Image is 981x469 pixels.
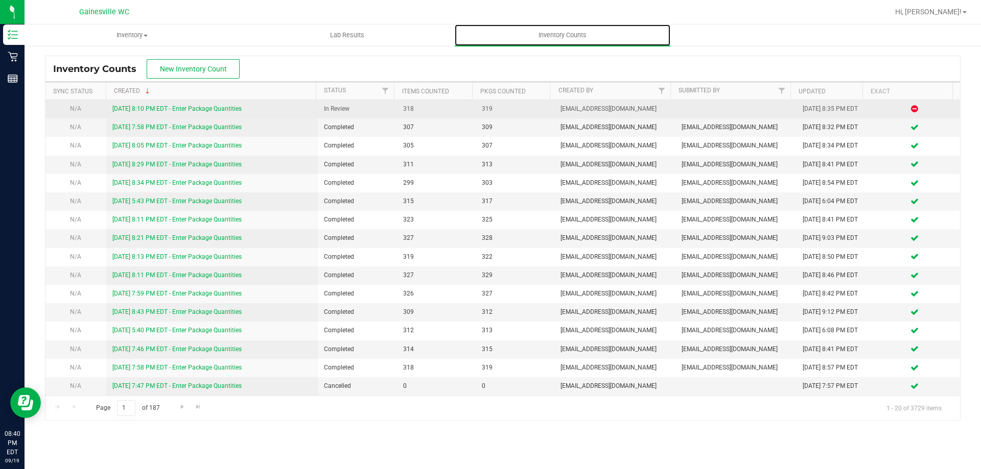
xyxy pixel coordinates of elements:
[482,270,548,280] span: 329
[799,88,826,95] a: Updated
[112,290,242,297] a: [DATE] 7:59 PM EDT - Enter Package Quantities
[560,196,669,206] span: [EMAIL_ADDRESS][DOMAIN_NAME]
[324,289,390,299] span: Completed
[70,234,81,241] span: N/A
[803,196,863,206] div: [DATE] 6:04 PM EDT
[682,233,790,243] span: [EMAIL_ADDRESS][DOMAIN_NAME]
[112,234,242,241] a: [DATE] 8:21 PM EDT - Enter Package Quantities
[70,382,81,389] span: N/A
[895,8,962,16] span: Hi, [PERSON_NAME]!
[560,178,669,188] span: [EMAIL_ADDRESS][DOMAIN_NAME]
[482,307,548,317] span: 312
[70,105,81,112] span: N/A
[560,160,669,169] span: [EMAIL_ADDRESS][DOMAIN_NAME]
[560,326,669,335] span: [EMAIL_ADDRESS][DOMAIN_NAME]
[803,215,863,225] div: [DATE] 8:41 PM EDT
[560,344,669,354] span: [EMAIL_ADDRESS][DOMAIN_NAME]
[403,178,470,188] span: 299
[682,141,790,151] span: [EMAIL_ADDRESS][DOMAIN_NAME]
[25,31,239,40] span: Inventory
[8,30,18,40] inline-svg: Inventory
[558,87,593,94] a: Created By
[482,104,548,114] span: 319
[682,196,790,206] span: [EMAIL_ADDRESS][DOMAIN_NAME]
[682,215,790,225] span: [EMAIL_ADDRESS][DOMAIN_NAME]
[653,82,670,100] a: Filter
[803,104,863,114] div: [DATE] 8:35 PM EDT
[403,104,470,114] span: 318
[482,289,548,299] span: 327
[53,88,92,95] a: Sync Status
[5,429,20,457] p: 08:40 PM EDT
[482,381,548,391] span: 0
[403,252,470,262] span: 319
[682,270,790,280] span: [EMAIL_ADDRESS][DOMAIN_NAME]
[803,233,863,243] div: [DATE] 9:03 PM EDT
[682,252,790,262] span: [EMAIL_ADDRESS][DOMAIN_NAME]
[70,345,81,353] span: N/A
[70,142,81,149] span: N/A
[324,363,390,373] span: Completed
[682,178,790,188] span: [EMAIL_ADDRESS][DOMAIN_NAME]
[70,198,81,205] span: N/A
[70,216,81,223] span: N/A
[482,141,548,151] span: 307
[70,179,81,186] span: N/A
[560,122,669,132] span: [EMAIL_ADDRESS][DOMAIN_NAME]
[5,457,20,464] p: 09/19
[70,124,81,131] span: N/A
[160,65,227,73] span: New Inventory Count
[482,326,548,335] span: 313
[240,24,455,46] a: Lab Results
[377,82,394,100] a: Filter
[112,161,242,168] a: [DATE] 8:29 PM EDT - Enter Package Quantities
[191,400,206,414] a: Go to the last page
[803,344,863,354] div: [DATE] 8:41 PM EDT
[112,198,242,205] a: [DATE] 5:43 PM EDT - Enter Package Quantities
[117,400,135,416] input: 1
[112,253,242,260] a: [DATE] 8:13 PM EDT - Enter Package Quantities
[403,344,470,354] span: 314
[403,363,470,373] span: 318
[803,122,863,132] div: [DATE] 8:32 PM EDT
[324,344,390,354] span: Completed
[175,400,190,414] a: Go to the next page
[324,141,390,151] span: Completed
[560,363,669,373] span: [EMAIL_ADDRESS][DOMAIN_NAME]
[147,59,240,79] button: New Inventory Count
[324,307,390,317] span: Completed
[560,381,669,391] span: [EMAIL_ADDRESS][DOMAIN_NAME]
[324,196,390,206] span: Completed
[560,252,669,262] span: [EMAIL_ADDRESS][DOMAIN_NAME]
[402,88,449,95] a: Items Counted
[112,216,242,223] a: [DATE] 8:11 PM EDT - Enter Package Quantities
[324,381,390,391] span: Cancelled
[70,271,81,279] span: N/A
[403,307,470,317] span: 309
[803,141,863,151] div: [DATE] 8:34 PM EDT
[112,179,242,186] a: [DATE] 8:34 PM EDT - Enter Package Quantities
[862,82,952,100] th: Exact
[112,142,242,149] a: [DATE] 8:05 PM EDT - Enter Package Quantities
[403,160,470,169] span: 311
[324,160,390,169] span: Completed
[482,233,548,243] span: 328
[480,88,526,95] a: Pkgs Counted
[8,73,18,84] inline-svg: Reports
[70,364,81,371] span: N/A
[403,122,470,132] span: 307
[803,178,863,188] div: [DATE] 8:54 PM EDT
[803,326,863,335] div: [DATE] 6:08 PM EDT
[70,290,81,297] span: N/A
[70,327,81,334] span: N/A
[324,326,390,335] span: Completed
[679,87,720,94] a: Submitted By
[324,104,390,114] span: In Review
[803,307,863,317] div: [DATE] 9:12 PM EDT
[70,308,81,315] span: N/A
[53,63,147,75] span: Inventory Counts
[324,122,390,132] span: Completed
[682,363,790,373] span: [EMAIL_ADDRESS][DOMAIN_NAME]
[112,308,242,315] a: [DATE] 8:43 PM EDT - Enter Package Quantities
[525,31,600,40] span: Inventory Counts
